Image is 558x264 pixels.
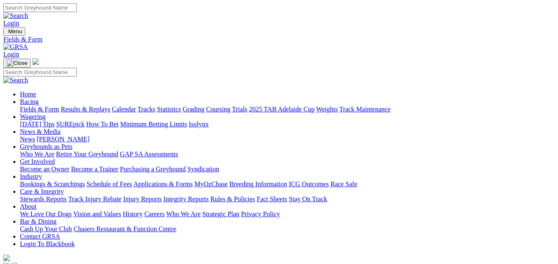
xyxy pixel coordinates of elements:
span: Menu [8,28,22,35]
a: Stewards Reports [20,195,66,202]
div: Racing [20,106,555,113]
a: MyOzChase [194,180,228,188]
a: Injury Reports [123,195,162,202]
a: History [123,210,143,217]
a: Racing [20,98,39,105]
a: Login [3,51,19,58]
a: Become an Owner [20,165,69,173]
a: Careers [144,210,165,217]
a: News & Media [20,128,61,135]
div: Industry [20,180,555,188]
a: News [20,136,35,143]
a: [PERSON_NAME] [37,136,89,143]
a: Wagering [20,113,46,120]
a: Who We Are [166,210,201,217]
a: Race Safe [330,180,357,188]
input: Search [3,68,77,76]
a: Grading [183,106,204,113]
div: Care & Integrity [20,195,555,203]
a: Coursing [206,106,231,113]
a: Calendar [112,106,136,113]
a: Results & Replays [61,106,110,113]
a: Retire Your Greyhound [56,151,118,158]
a: Login To Blackbook [20,240,75,247]
a: Vision and Values [73,210,121,217]
div: Get Involved [20,165,555,173]
a: Who We Are [20,151,54,158]
a: Stay On Track [289,195,327,202]
img: GRSA [3,43,28,51]
a: Weights [316,106,338,113]
img: Close [7,60,27,67]
a: Track Maintenance [339,106,391,113]
a: Greyhounds as Pets [20,143,72,150]
button: Toggle navigation [3,27,25,36]
div: Greyhounds as Pets [20,151,555,158]
a: Integrity Reports [163,195,209,202]
a: Chasers Restaurant & Function Centre [74,225,176,232]
img: Search [3,76,28,84]
a: Fields & Form [20,106,59,113]
a: Minimum Betting Limits [120,121,187,128]
a: Care & Integrity [20,188,64,195]
a: SUREpick [56,121,84,128]
a: ICG Outcomes [289,180,329,188]
img: logo-grsa-white.png [32,58,39,65]
a: Statistics [157,106,181,113]
a: We Love Our Dogs [20,210,71,217]
a: 2025 TAB Adelaide Cup [249,106,315,113]
img: Search [3,12,28,20]
a: [DATE] Tips [20,121,54,128]
a: Login [3,20,19,27]
input: Search [3,3,77,12]
a: Fields & Form [3,36,555,43]
div: Bar & Dining [20,225,555,233]
a: Privacy Policy [241,210,280,217]
a: Fact Sheets [257,195,287,202]
a: About [20,203,37,210]
a: Industry [20,173,42,180]
a: Applications & Forms [133,180,193,188]
div: Wagering [20,121,555,128]
a: Track Injury Rebate [68,195,121,202]
a: Bookings & Scratchings [20,180,85,188]
a: Purchasing a Greyhound [120,165,186,173]
a: Contact GRSA [20,233,60,240]
a: Trials [232,106,247,113]
a: Get Involved [20,158,55,165]
div: About [20,210,555,218]
a: Syndication [187,165,219,173]
a: Breeding Information [229,180,287,188]
button: Toggle navigation [3,59,31,68]
a: Isolynx [189,121,209,128]
a: Schedule of Fees [86,180,132,188]
a: Strategic Plan [202,210,239,217]
a: Cash Up Your Club [20,225,72,232]
a: GAP SA Assessments [120,151,178,158]
a: Bar & Dining [20,218,57,225]
a: How To Bet [86,121,119,128]
a: Tracks [138,106,155,113]
a: Become a Trainer [71,165,118,173]
a: Rules & Policies [210,195,255,202]
img: logo-grsa-white.png [3,254,10,261]
div: News & Media [20,136,555,143]
a: Home [20,91,36,98]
